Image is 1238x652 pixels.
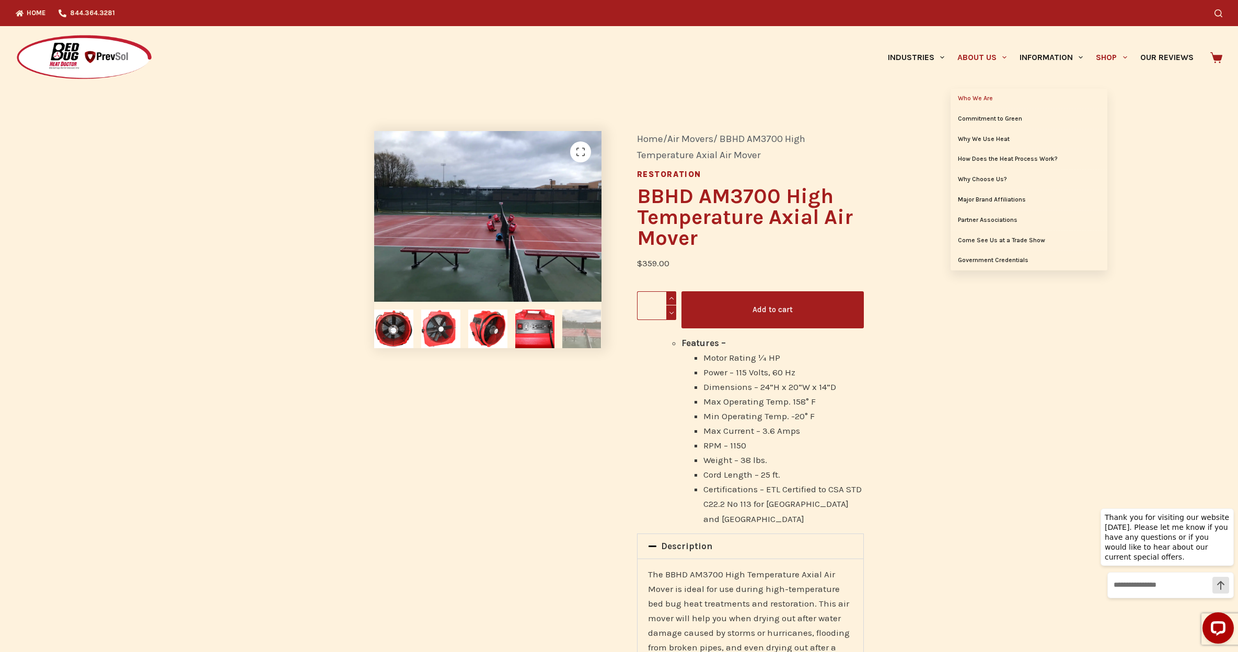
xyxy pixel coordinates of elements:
a: Government Credentials [951,251,1107,270]
a: Come See Us at a Trade Show [951,231,1107,251]
img: BBHD Axial Fan back view, for use during bed bug treatments and restoration [421,310,460,349]
a: Major Brand Affiliations [951,190,1107,210]
b: Features – [681,338,726,348]
a: How Does the Heat Process Work? [951,149,1107,169]
span: Cord Length – 25 ft. [703,469,780,480]
button: Add to cart [681,291,864,328]
a: Commitment to Green [951,109,1107,129]
a: Description [661,541,712,551]
img: Axial Fan drying tennis court before match [562,310,601,349]
span: Power – 115 Volts, 60 Hz [703,367,795,377]
a: Shop [1090,26,1133,89]
button: Search [1214,9,1222,17]
div: Description [638,534,864,559]
span: Max Operating Temp. [703,396,791,407]
h1: BBHD AM3700 High Temperature Axial Air Mover [637,186,864,248]
img: BBHD Industrial Axial Air Mover control panel, for use in high heat environments and for restorat... [515,310,554,349]
span: $ [637,258,642,268]
a: Industries [881,26,951,89]
span: RPM – 1150 [703,440,746,451]
bdi: 359.00 [637,258,669,268]
a: About Us [951,26,1013,89]
a: Home [637,133,663,145]
span: Certifications – ETL Certified to CSA STD C22.2 No 113 for [GEOGRAPHIC_DATA] and [GEOGRAPHIC_DATA] [703,484,862,524]
img: AM3700 Axial Fan front view, for use in high heat environs, easily portable [374,310,413,349]
nav: Primary [881,26,1200,89]
input: Product quantity [637,291,677,320]
span: 158° F [793,396,816,407]
a: Why We Use Heat [951,129,1107,149]
img: BBHD Axial Fan Front, compare to SISU Axial Fan [468,310,507,349]
span: Max Current – 3.6 Amps [703,425,800,436]
h5: Restoration [637,171,864,179]
span: Dimensions – 24”H x 20”W x 14”D [703,382,836,392]
a: View full-screen image gallery [570,141,591,162]
a: Air Movers [667,133,713,145]
img: Prevsol/Bed Bug Heat Doctor [16,34,153,81]
a: Information [1013,26,1090,89]
span: Weight – 38 lbs. [703,455,767,465]
a: Why Choose Us? [951,170,1107,189]
a: Partner Associations [951,210,1107,230]
a: Who We Are [951,89,1107,109]
span: Motor Rating ¼ HP [703,352,780,363]
iframe: LiveChat chat widget [1092,489,1238,652]
span: Min Operating Temp. -20° F [703,411,815,421]
nav: Breadcrumb [637,131,864,163]
a: Our Reviews [1133,26,1200,89]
